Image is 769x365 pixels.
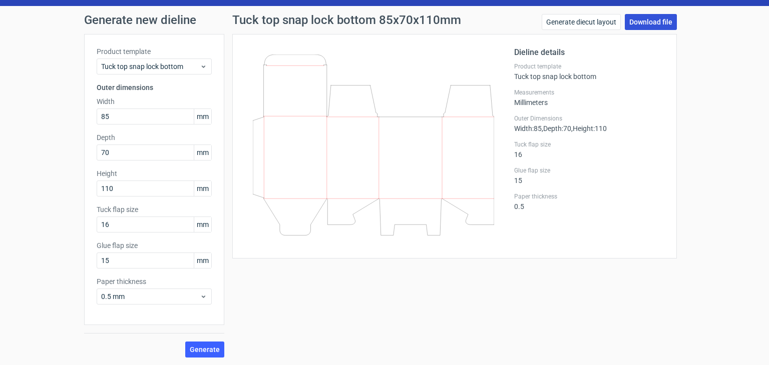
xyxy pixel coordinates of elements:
[514,166,664,174] label: Glue flap size
[194,181,211,196] span: mm
[97,96,212,106] label: Width
[514,62,664,80] div: Tuck top snap lock bottom
[571,124,607,132] span: , Height : 110
[625,14,677,30] a: Download file
[97,132,212,142] label: Depth
[185,341,224,357] button: Generate
[514,124,542,132] span: Width : 85
[97,46,212,56] label: Product template
[97,82,212,92] h3: Outer dimensions
[542,124,571,132] span: , Depth : 70
[542,14,621,30] a: Generate diecut layout
[97,204,212,214] label: Tuck flap size
[194,217,211,232] span: mm
[514,140,664,148] label: Tuck flap size
[514,140,664,158] div: 16
[514,88,664,106] div: Millimeters
[194,253,211,268] span: mm
[101,61,200,71] span: Tuck top snap lock bottom
[194,109,211,124] span: mm
[101,291,200,301] span: 0.5 mm
[514,62,664,70] label: Product template
[97,276,212,286] label: Paper thickness
[514,192,664,200] label: Paper thickness
[514,46,664,58] h2: Dieline details
[84,14,685,26] h1: Generate new dieline
[514,166,664,184] div: 15
[190,346,220,353] span: Generate
[232,14,461,26] h1: Tuck top snap lock bottom 85x70x110mm
[514,114,664,122] label: Outer Dimensions
[97,240,212,250] label: Glue flap size
[97,168,212,178] label: Height
[514,192,664,210] div: 0.5
[514,88,664,96] label: Measurements
[194,145,211,160] span: mm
